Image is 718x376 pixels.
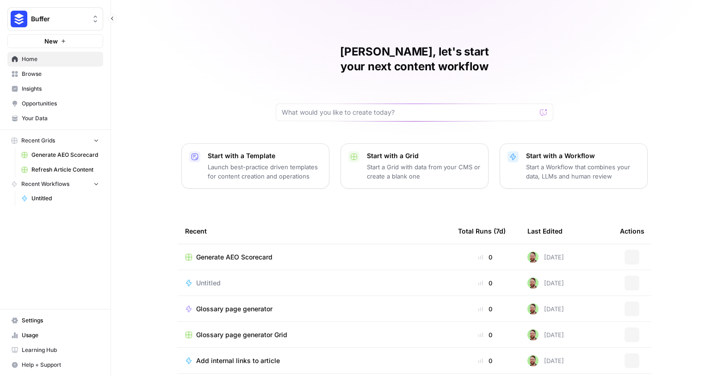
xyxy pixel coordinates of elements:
[7,134,103,148] button: Recent Grids
[527,277,564,289] div: [DATE]
[31,14,87,24] span: Buffer
[7,96,103,111] a: Opportunities
[7,34,103,48] button: New
[17,148,103,162] a: Generate AEO Scorecard
[367,162,481,181] p: Start a Grid with data from your CMS or create a blank one
[527,329,564,340] div: [DATE]
[527,355,564,366] div: [DATE]
[22,85,99,93] span: Insights
[526,151,640,160] p: Start with a Workflow
[340,143,489,189] button: Start with a GridStart a Grid with data from your CMS or create a blank one
[527,277,538,289] img: h0tmkl8gkwk0b1sam96cuweejb2d
[208,162,322,181] p: Launch best-practice driven templates for content creation and operations
[527,303,538,314] img: h0tmkl8gkwk0b1sam96cuweejb2d
[22,114,99,123] span: Your Data
[500,143,648,189] button: Start with a WorkflowStart a Workflow that combines your data, LLMs and human review
[527,355,538,366] img: h0tmkl8gkwk0b1sam96cuweejb2d
[7,7,103,31] button: Workspace: Buffer
[196,356,280,365] span: Add internal links to article
[7,52,103,67] a: Home
[458,278,513,288] div: 0
[22,55,99,63] span: Home
[458,218,506,244] div: Total Runs (7d)
[185,330,443,339] a: Glossary page generator Grid
[44,37,58,46] span: New
[458,330,513,339] div: 0
[22,361,99,369] span: Help + Support
[276,44,553,74] h1: [PERSON_NAME], let's start your next content workflow
[22,70,99,78] span: Browse
[7,328,103,343] a: Usage
[527,329,538,340] img: h0tmkl8gkwk0b1sam96cuweejb2d
[21,180,69,188] span: Recent Workflows
[527,252,564,263] div: [DATE]
[31,194,99,203] span: Untitled
[31,166,99,174] span: Refresh Article Content
[7,358,103,372] button: Help + Support
[458,253,513,262] div: 0
[527,303,564,314] div: [DATE]
[620,218,644,244] div: Actions
[185,356,443,365] a: Add internal links to article
[22,99,99,108] span: Opportunities
[7,177,103,191] button: Recent Workflows
[527,252,538,263] img: h0tmkl8gkwk0b1sam96cuweejb2d
[458,356,513,365] div: 0
[185,304,443,314] a: Glossary page generator
[11,11,27,27] img: Buffer Logo
[17,162,103,177] a: Refresh Article Content
[185,253,443,262] a: Generate AEO Scorecard
[17,191,103,206] a: Untitled
[7,343,103,358] a: Learning Hub
[196,278,221,288] span: Untitled
[7,111,103,126] a: Your Data
[196,304,272,314] span: Glossary page generator
[22,316,99,325] span: Settings
[22,346,99,354] span: Learning Hub
[208,151,322,160] p: Start with a Template
[22,331,99,339] span: Usage
[7,81,103,96] a: Insights
[196,253,272,262] span: Generate AEO Scorecard
[185,278,443,288] a: Untitled
[7,67,103,81] a: Browse
[196,330,287,339] span: Glossary page generator Grid
[7,313,103,328] a: Settings
[185,218,443,244] div: Recent
[181,143,329,189] button: Start with a TemplateLaunch best-practice driven templates for content creation and operations
[458,304,513,314] div: 0
[31,151,99,159] span: Generate AEO Scorecard
[367,151,481,160] p: Start with a Grid
[526,162,640,181] p: Start a Workflow that combines your data, LLMs and human review
[527,218,563,244] div: Last Edited
[21,136,55,145] span: Recent Grids
[282,108,536,117] input: What would you like to create today?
